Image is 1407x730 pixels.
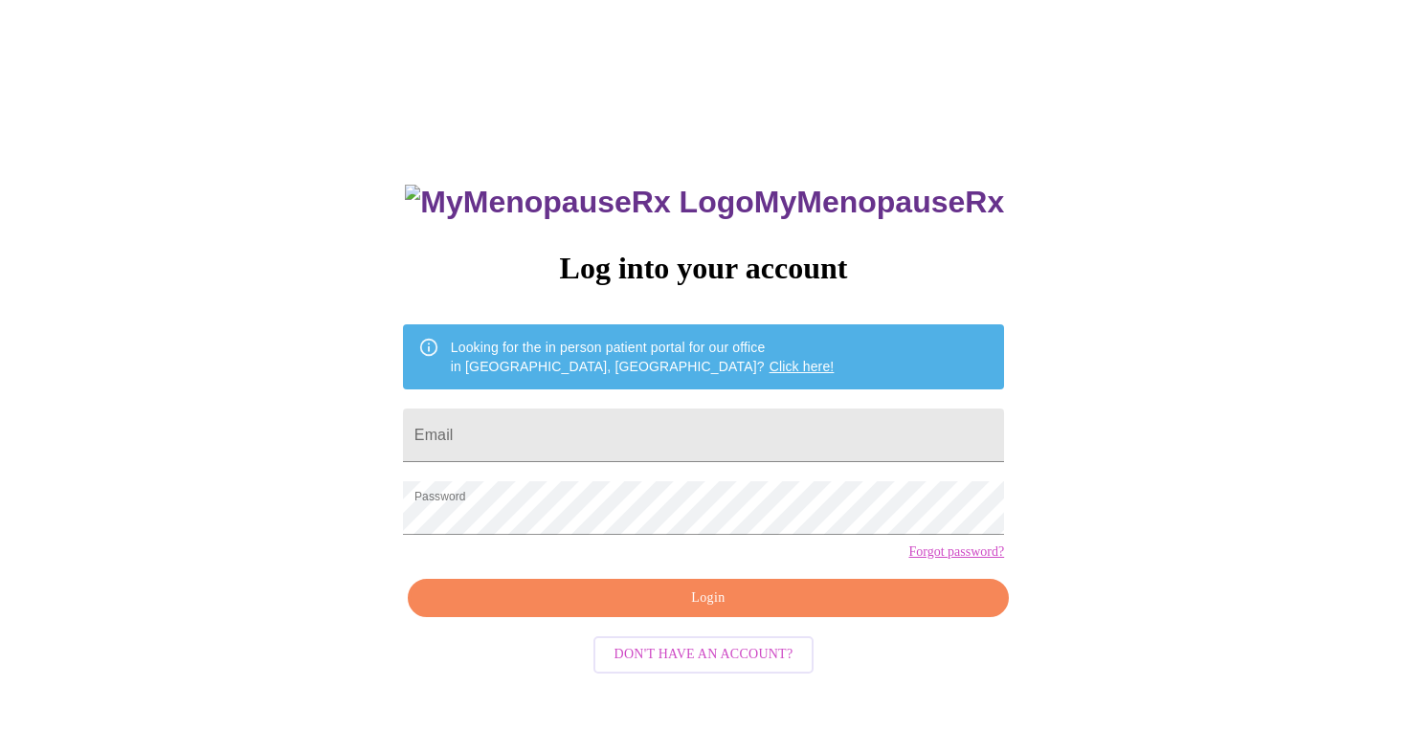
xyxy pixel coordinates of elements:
a: Click here! [770,359,835,374]
button: Login [408,579,1009,618]
a: Forgot password? [908,544,1004,560]
button: Don't have an account? [593,636,815,674]
a: Don't have an account? [589,645,819,661]
img: MyMenopauseRx Logo [405,185,753,220]
h3: Log into your account [403,251,1004,286]
span: Login [430,586,987,610]
h3: MyMenopauseRx [405,185,1004,220]
span: Don't have an account? [614,643,793,667]
div: Looking for the in person patient portal for our office in [GEOGRAPHIC_DATA], [GEOGRAPHIC_DATA]? [451,330,835,384]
